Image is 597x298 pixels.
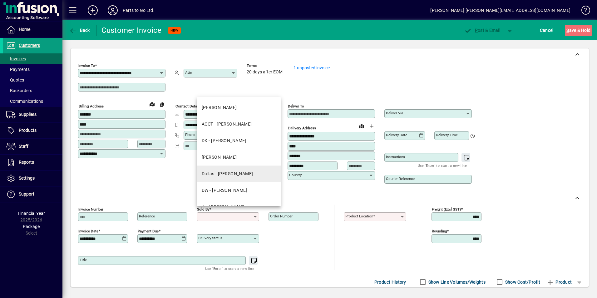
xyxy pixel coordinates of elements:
span: NEW [170,28,178,32]
a: Staff [3,139,62,154]
span: 20 days after EOM [247,70,283,75]
mat-option: DAVE - Dave Keogan [197,99,281,116]
div: [PERSON_NAME] [202,154,237,161]
a: Knowledge Base [577,1,589,22]
button: Product [543,276,575,288]
a: Support [3,186,62,202]
mat-hint: Use 'Enter' to start a new line [205,265,254,272]
div: Parts to Go Ltd. [123,5,155,15]
span: ave & Hold [566,25,590,35]
span: Quotes [6,77,24,82]
span: Product [546,277,572,287]
mat-label: Delivery date [386,133,407,137]
mat-label: Courier Reference [386,176,415,181]
mat-label: Invoice number [78,207,103,211]
span: Home [19,27,30,32]
mat-label: Freight (excl GST) [432,207,461,211]
div: rk - [PERSON_NAME] [202,204,244,210]
button: Post & Email [461,25,503,36]
mat-hint: Use 'Enter' to start a new line [418,162,467,169]
a: Quotes [3,75,62,85]
a: 1 unposted invoice [294,65,330,70]
span: P [475,28,478,33]
label: Show Cost/Profit [504,279,540,285]
span: Product History [374,277,406,287]
button: Copy to Delivery address [157,99,167,109]
div: DW - [PERSON_NAME] [202,187,247,194]
span: Payments [6,67,30,72]
a: Settings [3,171,62,186]
mat-label: Deliver To [288,104,304,108]
mat-label: Invoice To [78,63,95,68]
button: Add [83,5,103,16]
div: Customer Invoice [101,25,162,35]
a: Reports [3,155,62,170]
button: Back [67,25,91,36]
span: Financial Year [18,211,45,216]
span: Customers [19,43,40,48]
mat-label: Attn [185,70,192,75]
div: ACCT - [PERSON_NAME] [202,121,252,127]
span: Support [19,191,34,196]
mat-label: Rounding [432,229,447,233]
span: Reports [19,160,34,165]
mat-option: DK - Dharmendra Kumar [197,132,281,149]
span: Settings [19,176,35,181]
mat-option: Dallas - Dallas Iosefo [197,166,281,182]
mat-label: Payment due [138,229,159,233]
mat-label: Reference [139,214,155,218]
a: Home [3,22,62,37]
label: Show Line Volumes/Weights [427,279,486,285]
button: Save & Hold [565,25,592,36]
a: Invoices [3,53,62,64]
div: Dallas - [PERSON_NAME] [202,171,253,177]
mat-label: Sold by [197,207,209,211]
a: View on map [147,99,157,109]
mat-label: Title [80,258,87,262]
mat-option: ACCT - David Wynne [197,116,281,132]
span: Terms [247,64,284,68]
mat-label: Phone [185,132,195,137]
mat-label: Order number [270,214,293,218]
mat-label: Delivery status [198,236,222,240]
div: [PERSON_NAME] [PERSON_NAME][EMAIL_ADDRESS][DOMAIN_NAME] [430,5,570,15]
button: Product History [372,276,409,288]
span: Cancel [540,25,554,35]
mat-option: rk - Rajat Kapoor [197,199,281,215]
span: ost & Email [464,28,500,33]
span: Back [69,28,90,33]
a: Backorders [3,85,62,96]
button: Profile [103,5,123,16]
app-page-header-button: Back [62,25,97,36]
div: DK - [PERSON_NAME] [202,137,246,144]
span: Staff [19,144,28,149]
span: Suppliers [19,112,37,117]
span: Backorders [6,88,32,93]
button: Choose address [367,121,377,131]
span: S [566,28,569,33]
mat-option: DW - Dave Wheatley [197,182,281,199]
mat-label: Delivery time [436,133,458,137]
a: Payments [3,64,62,75]
a: Products [3,123,62,138]
mat-label: Instructions [386,155,405,159]
span: Products [19,128,37,133]
span: Package [23,224,40,229]
mat-label: Country [289,173,302,177]
span: Communications [6,99,43,104]
mat-label: Product location [345,214,373,218]
span: Invoices [6,56,26,61]
mat-option: LD - Laurie Dawes [197,149,281,166]
div: [PERSON_NAME] [202,104,237,111]
button: Cancel [538,25,555,36]
a: Communications [3,96,62,107]
a: Suppliers [3,107,62,122]
a: View on map [357,121,367,131]
mat-label: Invoice date [78,229,98,233]
mat-label: Deliver via [386,111,403,115]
